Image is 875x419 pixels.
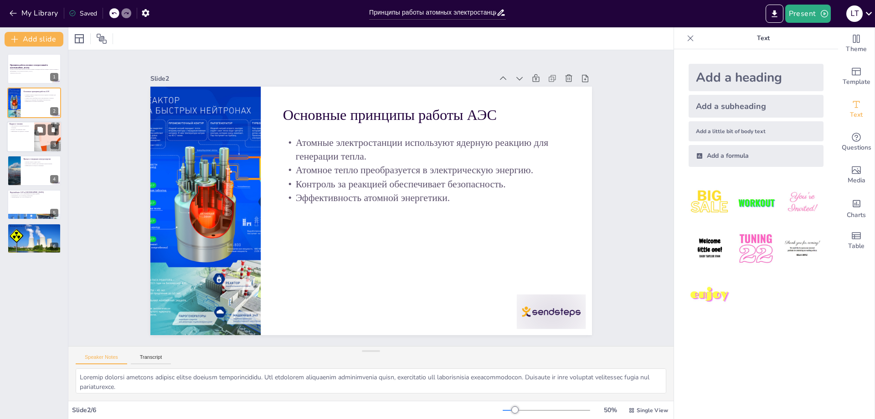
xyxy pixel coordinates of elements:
span: Single View [637,407,668,414]
div: Get real-time input from your audience [838,126,875,159]
span: Position [96,33,107,44]
div: 5 [50,209,58,217]
p: Эффективность ядерного топлива. [10,130,31,132]
p: Процесс генерации электроэнергии [23,158,58,160]
p: Безопасность на АЭС [10,225,58,228]
div: 4 [50,175,58,183]
img: 1.jpeg [689,181,731,224]
p: Ядерное топливо [10,123,31,125]
img: 3.jpeg [781,181,824,224]
p: Плюсы атомной энергетики. [10,228,58,230]
strong: Принципы работы атомных электростанций в [GEOGRAPHIC_DATA] [10,64,48,69]
span: Charts [847,210,866,220]
button: Delete Slide [48,124,59,135]
p: Эффективность атомной энергетики. [323,110,396,394]
div: 3 [51,141,59,149]
div: Saved [69,9,97,18]
div: Change the overall theme [838,27,875,60]
span: Table [848,241,865,251]
p: Системы безопасности на АЭС. [10,227,58,228]
span: Text [850,110,863,120]
p: В данной презентации мы рассмотрим основные принципы работы атомных электростанций и крупнейшие А... [10,69,58,72]
button: L T [846,5,863,23]
div: 2 [7,88,61,118]
div: 6 [50,243,58,251]
span: Media [848,176,865,186]
img: 7.jpeg [689,274,731,316]
p: Крупнейшие АЭС в [GEOGRAPHIC_DATA] [10,191,58,193]
span: Template [843,77,870,87]
div: Add a little bit of body text [689,121,824,141]
div: 1 [50,73,58,81]
span: Theme [846,44,867,54]
div: Add text boxes [838,93,875,126]
button: Transcript [131,354,171,364]
button: Present [785,5,831,23]
div: Add a heading [689,64,824,91]
div: Layout [72,31,87,46]
p: Деление атомов создает тепло. [23,161,58,163]
div: Add images, graphics, shapes or video [838,159,875,191]
p: [GEOGRAPHIC_DATA] как важный источник энергии. [10,193,58,195]
p: Ленинградская АЭС и ее особенности. [10,196,58,198]
p: Контроль за реакцией обеспечивает безопасность. [23,99,58,101]
p: Уран является основным ядерным топливом. [10,125,31,129]
p: Процесс обогащения урана. [10,129,31,130]
button: Duplicate Slide [35,124,46,135]
button: Speaker Notes [76,354,127,364]
p: Атомные электростанции используют ядерную реакцию для генерации тепла. [23,94,58,97]
p: Атомное тепло преобразуется в электрическую энергию. [350,116,423,400]
p: Эффективность процесса генерации. [23,165,58,166]
div: Slide 2 [458,6,538,343]
p: Text [698,27,829,49]
p: Эффективность атомной энергетики. [23,100,58,102]
p: Атомные электростанции используют ядерную реакцию для генерации тепла. [364,119,450,406]
div: 5 [7,190,61,220]
div: Add a subheading [689,95,824,118]
div: 2 [50,107,58,115]
div: 1 [7,54,61,84]
button: My Library [7,6,62,21]
div: Slide 2 / 6 [72,406,503,414]
p: Generated with [URL] [10,72,58,74]
div: Add a formula [689,145,824,167]
img: 5.jpeg [735,228,777,270]
button: Add slide [5,32,63,47]
button: Export to PowerPoint [766,5,783,23]
p: Контроль за реакцией обеспечивает безопасность. [337,113,410,397]
p: Атомное тепло преобразуется в электрическую энергию. [23,97,58,99]
div: 3 [7,121,62,152]
div: L T [846,5,863,22]
img: 4.jpeg [689,228,731,270]
div: 50 % [599,406,621,414]
div: 6 [7,223,61,253]
p: Минусы атомной энергетики. [10,230,58,232]
p: Основные принципы работы АЭС [401,127,481,412]
div: Add charts and graphs [838,191,875,224]
p: Основные принципы работы АЭС [23,90,58,93]
img: 6.jpeg [781,228,824,270]
div: Add ready made slides [838,60,875,93]
p: Балаковская АЭС и ее вклад в энергетику. [10,195,58,197]
span: Questions [842,143,871,153]
div: Add a table [838,224,875,257]
div: 4 [7,155,61,186]
p: Пар вращает турбины для генерации электроэнергии. [23,163,58,165]
textarea: Loremip dolorsi ametcons adipisc elitse doeiusm temporincididu. Utl etdolorem aliquaenim adminimv... [76,368,666,393]
input: Insert title [369,6,496,19]
img: 2.jpeg [735,181,777,224]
